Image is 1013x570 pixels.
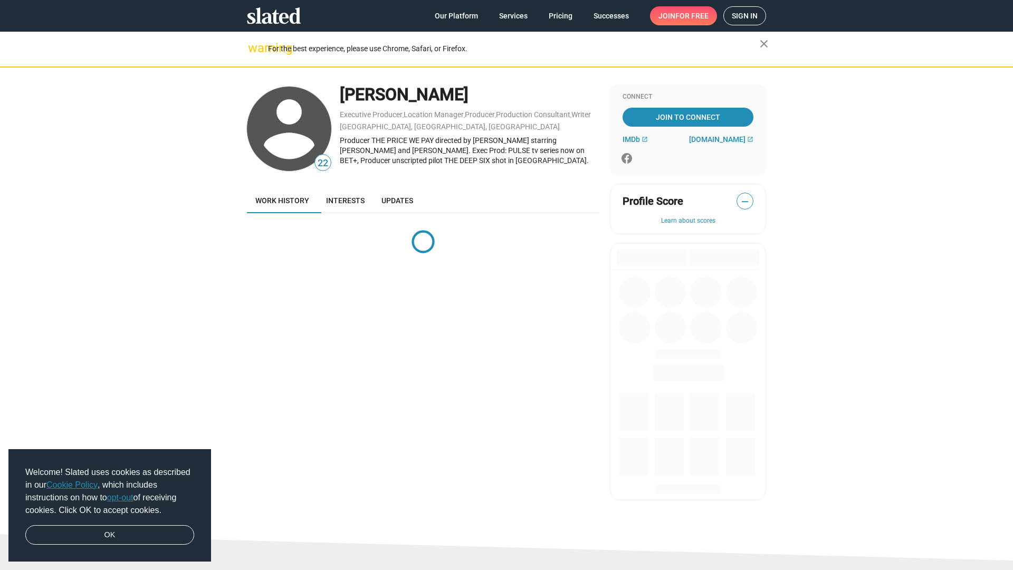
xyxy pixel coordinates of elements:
a: Production Consultant [496,110,570,119]
a: Joinfor free [650,6,717,25]
span: IMDb [623,135,640,144]
span: Profile Score [623,194,683,208]
span: Our Platform [435,6,478,25]
span: for free [675,6,709,25]
a: Updates [373,188,422,213]
div: For the best experience, please use Chrome, Safari, or Firefox. [268,42,760,56]
span: Work history [255,196,309,205]
mat-icon: open_in_new [642,136,648,142]
mat-icon: warning [248,42,261,54]
a: [GEOGRAPHIC_DATA], [GEOGRAPHIC_DATA], [GEOGRAPHIC_DATA] [340,122,560,131]
span: Interests [326,196,365,205]
span: , [495,112,496,118]
span: Updates [381,196,413,205]
a: Our Platform [426,6,486,25]
a: Services [491,6,536,25]
a: Interests [318,188,373,213]
a: Location Manager [404,110,464,119]
a: Sign in [723,6,766,25]
span: , [403,112,404,118]
a: [DOMAIN_NAME] [689,135,753,144]
span: Successes [594,6,629,25]
span: Welcome! Slated uses cookies as described in our , which includes instructions on how to of recei... [25,466,194,517]
a: opt-out [107,493,133,502]
a: Executive Producer [340,110,403,119]
span: , [570,112,571,118]
a: IMDb [623,135,648,144]
span: Services [499,6,528,25]
button: Learn about scores [623,217,753,225]
span: Join [658,6,709,25]
span: , [464,112,465,118]
span: — [737,195,753,208]
span: Join To Connect [625,108,751,127]
mat-icon: open_in_new [747,136,753,142]
a: Join To Connect [623,108,753,127]
a: dismiss cookie message [25,525,194,545]
a: Work history [247,188,318,213]
span: Sign in [732,7,758,25]
a: Writer [571,110,591,119]
a: Cookie Policy [46,480,98,489]
div: [PERSON_NAME] [340,83,599,106]
span: Pricing [549,6,572,25]
a: Successes [585,6,637,25]
span: [DOMAIN_NAME] [689,135,746,144]
a: Pricing [540,6,581,25]
a: Producer [465,110,495,119]
div: cookieconsent [8,449,211,562]
div: Connect [623,93,753,101]
span: 22 [315,156,331,170]
mat-icon: close [758,37,770,50]
div: Producer THE PRICE WE PAY directed by [PERSON_NAME] starring [PERSON_NAME] and [PERSON_NAME]. Exe... [340,136,599,165]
